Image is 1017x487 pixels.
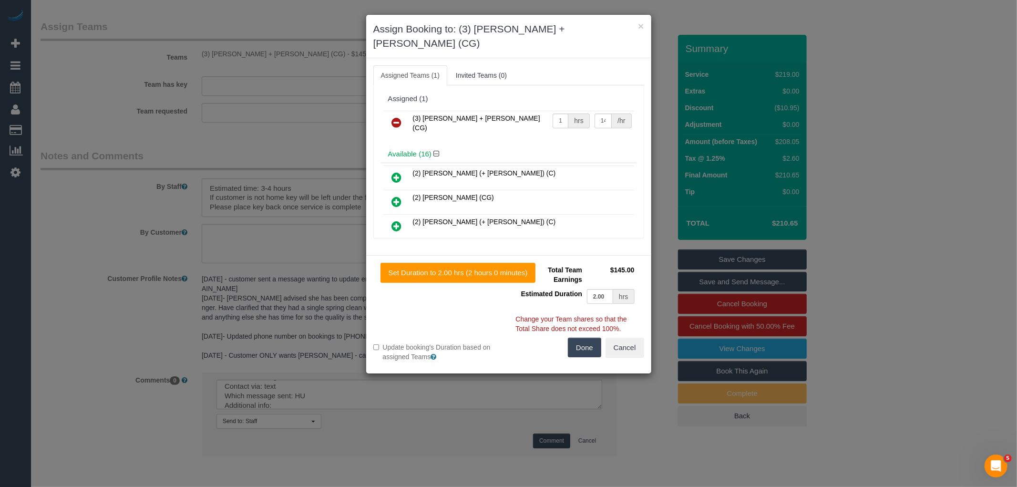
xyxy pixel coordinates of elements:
h3: Assign Booking to: (3) [PERSON_NAME] + [PERSON_NAME] (CG) [373,22,644,51]
span: (2) [PERSON_NAME] (CG) [413,194,494,201]
span: 5 [1004,455,1012,462]
div: hrs [568,114,589,128]
button: Set Duration to 2.00 hrs (2 hours 0 minutes) [380,263,536,283]
input: Update booking's Duration based on assigned Teams [373,344,380,351]
a: Assigned Teams (1) [373,65,447,85]
td: $145.00 [585,263,637,287]
div: /hr [612,114,631,128]
label: Update booking's Duration based on assigned Teams [373,342,502,362]
iframe: Intercom live chat [985,455,1007,477]
h4: Available (16) [388,150,629,158]
span: (2) [PERSON_NAME] (+ [PERSON_NAME]) (C) [413,169,556,177]
span: Estimated Duration [521,290,582,298]
td: Total Team Earnings [516,263,585,287]
button: × [638,21,644,31]
div: hrs [613,289,634,304]
button: Cancel [606,338,644,358]
div: Assigned (1) [388,95,629,103]
span: (2) [PERSON_NAME] (+ [PERSON_NAME]) (C) [413,218,556,226]
a: Invited Teams (0) [448,65,514,85]
button: Done [568,338,601,358]
span: (3) [PERSON_NAME] + [PERSON_NAME] (CG) [413,114,540,132]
